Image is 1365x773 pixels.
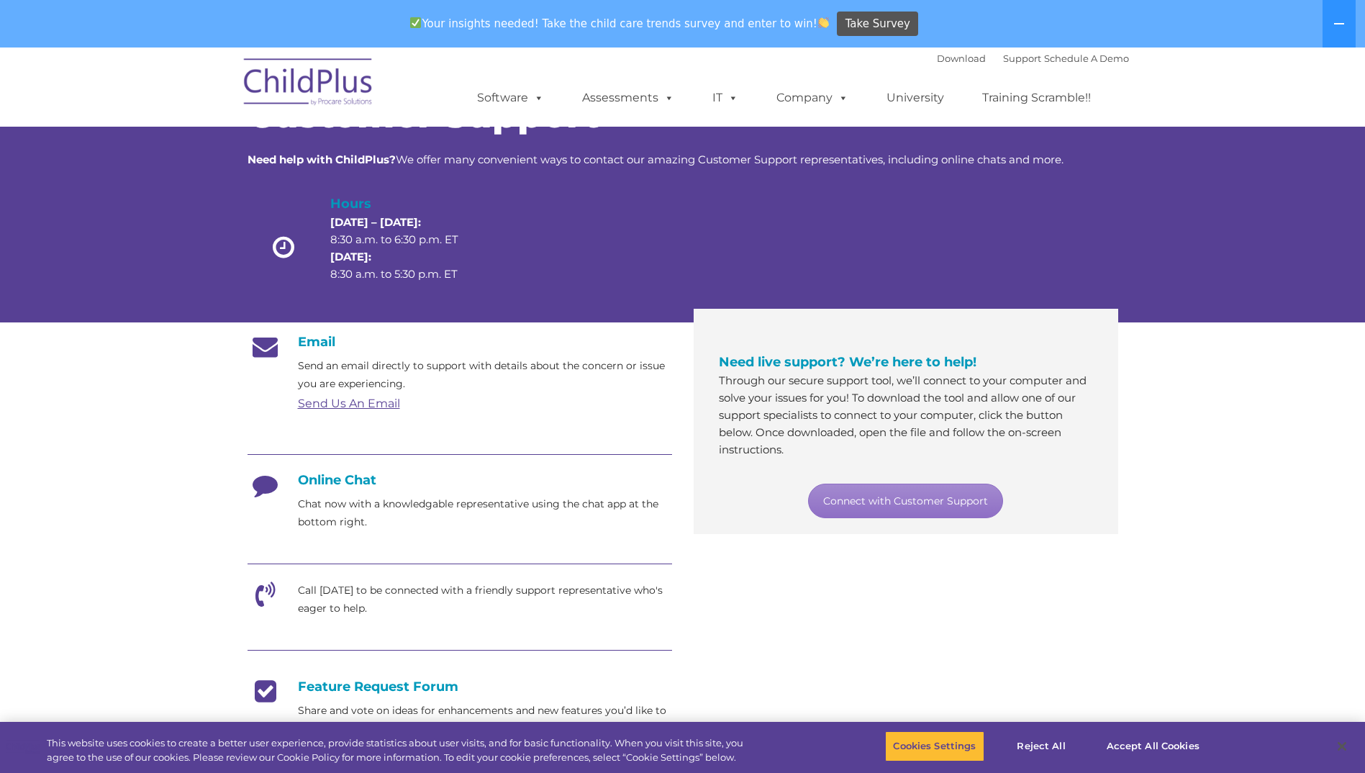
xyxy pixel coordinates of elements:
img: ✅ [410,17,421,28]
a: Training Scramble!! [968,83,1105,112]
div: This website uses cookies to create a better user experience, provide statistics about user visit... [47,736,750,764]
h4: Feature Request Forum [248,679,672,695]
a: Software [463,83,558,112]
strong: [DATE]: [330,250,371,263]
p: Through our secure support tool, we’ll connect to your computer and solve your issues for you! To... [719,372,1093,458]
span: Need live support? We’re here to help! [719,354,976,370]
a: Download [937,53,986,64]
p: Call [DATE] to be connected with a friendly support representative who's eager to help. [298,582,672,618]
button: Reject All [997,731,1087,761]
a: Support [1003,53,1041,64]
span: Your insights needed! Take the child care trends survey and enter to win! [404,9,835,37]
h4: Hours [330,194,483,214]
button: Accept All Cookies [1099,731,1207,761]
a: Assessments [568,83,689,112]
a: Take Survey [837,12,918,37]
a: Send Us An Email [298,397,400,410]
a: Schedule A Demo [1044,53,1129,64]
a: Company [762,83,863,112]
h4: Online Chat [248,472,672,488]
p: Chat now with a knowledgable representative using the chat app at the bottom right. [298,495,672,531]
span: We offer many convenient ways to contact our amazing Customer Support representatives, including ... [248,153,1064,166]
img: ChildPlus by Procare Solutions [237,48,381,120]
button: Close [1326,731,1358,762]
p: 8:30 a.m. to 6:30 p.m. ET 8:30 a.m. to 5:30 p.m. ET [330,214,483,283]
a: Connect with Customer Support [808,484,1003,518]
font: | [937,53,1129,64]
button: Cookies Settings [885,731,984,761]
a: IT [698,83,753,112]
p: Share and vote on ideas for enhancements and new features you’d like to see added to ChildPlus. Y... [298,702,672,756]
h4: Email [248,334,672,350]
span: Take Survey [845,12,910,37]
p: Send an email directly to support with details about the concern or issue you are experiencing. [298,357,672,393]
a: University [872,83,958,112]
strong: [DATE] – [DATE]: [330,215,421,229]
strong: Need help with ChildPlus? [248,153,396,166]
img: 👏 [818,17,829,28]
